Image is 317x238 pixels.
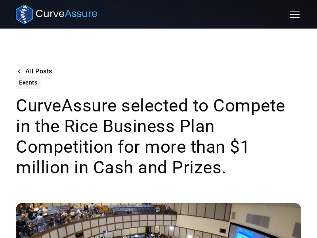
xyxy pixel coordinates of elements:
h1: CurveAssure selected to Compete in the Rice Business Plan Competition for more than $1 million in... [16,95,301,178]
div: menu [285,5,301,24]
a: Events [16,76,40,89]
div: Events [19,78,37,87]
div: All Posts [25,68,52,75]
a: home [16,5,97,24]
a: All Posts [16,67,52,76]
